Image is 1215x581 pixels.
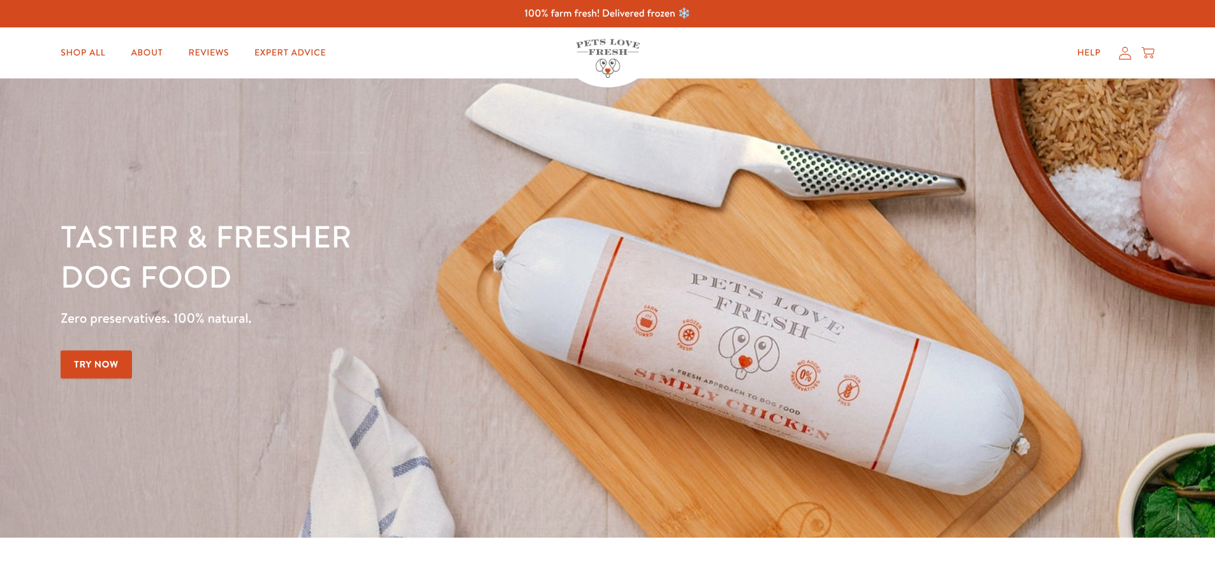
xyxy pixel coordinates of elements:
[121,40,173,66] a: About
[576,39,640,78] img: Pets Love Fresh
[244,40,336,66] a: Expert Advice
[50,40,115,66] a: Shop All
[1067,40,1111,66] a: Help
[61,350,132,379] a: Try Now
[179,40,239,66] a: Reviews
[61,307,790,330] p: Zero preservatives. 100% natural.
[61,217,790,297] h1: Tastier & fresher dog food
